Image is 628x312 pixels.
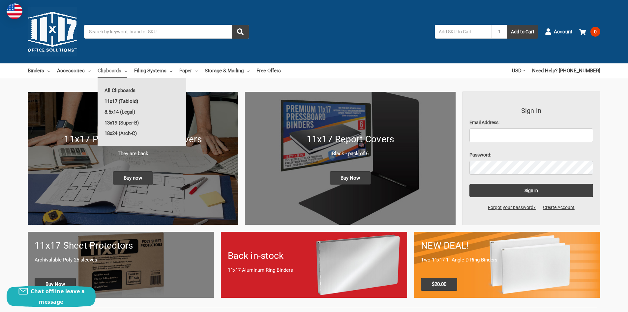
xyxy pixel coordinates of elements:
a: 8.5x14 (Legal) [98,107,186,117]
a: Clipboards [98,63,127,78]
p: Archivalable Poly 25 sleeves [35,256,207,264]
h1: 11x17 Sheet Protectors [35,239,207,253]
img: duty and tax information for United States [7,3,22,19]
span: Buy Now [35,278,76,291]
button: Add to Cart [507,25,538,39]
a: Back in-stock 11x17 Aluminum Ring Binders [221,232,407,297]
a: Free Offers [256,63,281,78]
a: Paper [179,63,198,78]
h1: 11x17 Report Covers [252,132,448,146]
button: Chat offline leave a message [7,286,96,307]
a: Filing Systems [134,63,172,78]
h3: Sign in [469,106,593,116]
a: USD [512,63,525,78]
a: Account [545,23,572,40]
p: 11x17 Aluminum Ring Binders [228,266,400,274]
img: 11x17 Report Covers [245,92,455,225]
a: 11x17 Binder 2-pack only $20.00 NEW DEAL! Two 11x17 1" Angle-D Ring Binders $20.00 [414,232,600,297]
p: They are back [35,150,231,157]
a: 13x19 (Super-B) [98,118,186,128]
a: All Clipboards [98,85,186,96]
span: Buy Now [330,171,371,185]
input: Add SKU to Cart [435,25,492,39]
a: Create Account [539,204,578,211]
img: 11x17.com [28,7,77,56]
p: Two 11x17 1" Angle-D Ring Binders [421,256,593,264]
img: New 11x17 Pressboard Binders [28,92,238,225]
a: Forgot your password? [484,204,539,211]
a: New 11x17 Pressboard Binders 11x17 Pressboard Report Covers They are back Buy now [28,92,238,225]
a: Binders [28,63,50,78]
span: Buy now [113,171,153,185]
a: 11x17 (Tabloid) [98,96,186,107]
h1: NEW DEAL! [421,239,593,253]
h1: Back in-stock [228,249,400,263]
a: 11x17 sheet protectors 11x17 Sheet Protectors Archivalable Poly 25 sleeves Buy Now [28,232,214,297]
a: 11x17 Report Covers 11x17 Report Covers Black - pack of 6 Buy Now [245,92,455,225]
span: $20.00 [421,278,457,291]
a: Storage & Mailing [205,63,250,78]
span: 0 [590,27,600,37]
a: 0 [579,23,600,40]
h1: 11x17 Pressboard Report Covers [35,132,231,146]
a: 18x24 (Arch-C) [98,128,186,139]
a: Need Help? [PHONE_NUMBER] [532,63,600,78]
label: Password: [469,152,593,158]
p: Black - pack of 6 [252,150,448,157]
input: Sign in [469,184,593,197]
label: Email Address: [469,119,593,126]
input: Search by keyword, brand or SKU [84,25,249,39]
span: Account [554,28,572,36]
a: Accessories [57,63,91,78]
span: Chat offline leave a message [31,288,85,305]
